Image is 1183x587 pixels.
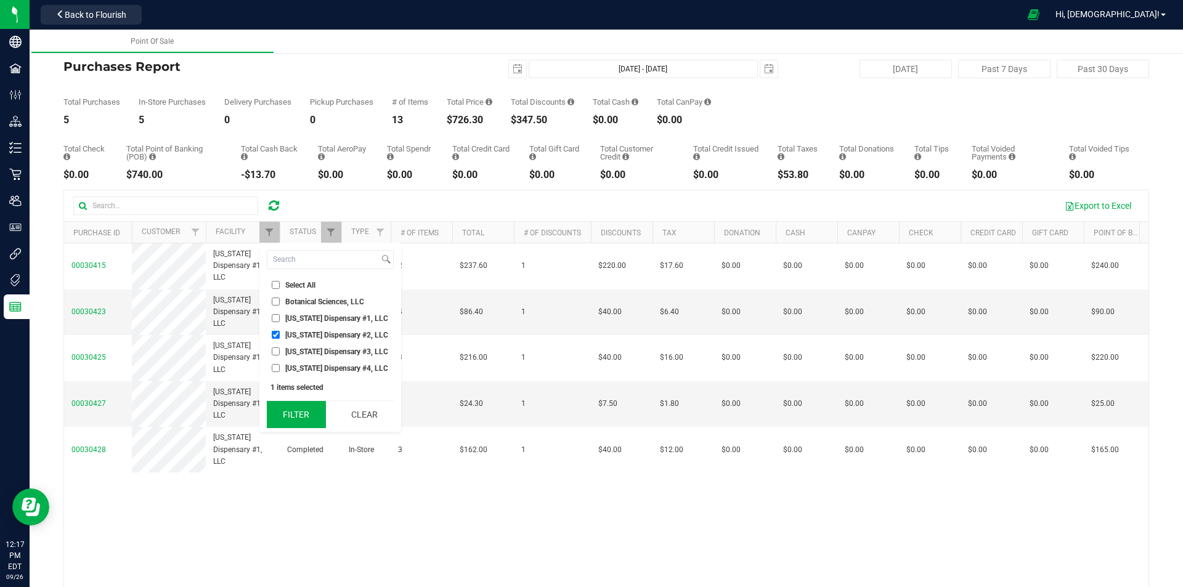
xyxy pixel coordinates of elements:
[657,115,711,125] div: $0.00
[521,352,526,363] span: 1
[1057,60,1149,78] button: Past 30 Days
[142,227,180,236] a: Customer
[660,260,683,272] span: $17.60
[1030,306,1049,318] span: $0.00
[272,331,280,339] input: [US_STATE] Dispensary #2, LLC
[63,170,108,180] div: $0.00
[521,306,526,318] span: 1
[224,115,291,125] div: 0
[126,145,222,161] div: Total Point of Banking (POB)
[1091,352,1119,363] span: $220.00
[704,98,711,106] i: Sum of the successful, non-voided CanPay payment transactions for all purchases in the date range.
[6,572,24,581] p: 09/26
[906,352,925,363] span: $0.00
[9,115,22,128] inline-svg: Distribution
[452,153,459,161] i: Sum of the successful, non-voided credit card payment transactions for all purchases in the date ...
[392,98,428,106] div: # of Items
[786,229,805,237] a: Cash
[783,260,802,272] span: $0.00
[318,170,368,180] div: $0.00
[600,170,675,180] div: $0.00
[521,444,526,456] span: 1
[660,352,683,363] span: $16.00
[9,168,22,180] inline-svg: Retail
[285,281,315,289] span: Select All
[213,432,272,468] span: [US_STATE] Dispensary #1, LLC
[778,145,821,161] div: Total Taxes
[660,398,679,410] span: $1.80
[9,62,22,75] inline-svg: Facilities
[601,229,641,237] a: Discounts
[272,298,280,306] input: Botanical Sciences, LLC
[1091,306,1115,318] span: $90.00
[9,142,22,154] inline-svg: Inventory
[267,251,379,269] input: Search
[318,153,325,161] i: Sum of the successful, non-voided AeroPay payment transactions for all purchases in the date range.
[839,145,896,161] div: Total Donations
[213,340,272,376] span: [US_STATE] Dispensary #1, LLC
[285,348,388,355] span: [US_STATE] Dispensary #3, LLC
[847,229,876,237] a: CanPay
[387,170,434,180] div: $0.00
[511,115,574,125] div: $347.50
[598,260,626,272] span: $220.00
[778,153,784,161] i: Sum of the total taxes for all purchases in the date range.
[906,398,925,410] span: $0.00
[598,444,622,456] span: $40.00
[845,260,864,272] span: $0.00
[447,98,492,106] div: Total Price
[460,260,487,272] span: $237.60
[524,229,581,237] a: # of Discounts
[321,222,341,243] a: Filter
[460,352,487,363] span: $216.00
[598,398,617,410] span: $7.50
[259,222,280,243] a: Filter
[778,170,821,180] div: $53.80
[1032,229,1068,237] a: Gift Card
[9,248,22,260] inline-svg: Integrations
[1091,398,1115,410] span: $25.00
[387,145,434,161] div: Total Spendr
[660,306,679,318] span: $6.40
[285,315,388,322] span: [US_STATE] Dispensary #1, LLC
[71,445,106,454] span: 00030428
[63,98,120,106] div: Total Purchases
[521,260,526,272] span: 1
[272,314,280,322] input: [US_STATE] Dispensary #1, LLC
[693,153,700,161] i: Sum of all account credit issued for all refunds from returned purchases in the date range.
[1094,229,1181,237] a: Point of Banking (POB)
[529,145,582,161] div: Total Gift Card
[1091,260,1119,272] span: $240.00
[1009,153,1015,161] i: Sum of all voided payment transaction amounts, excluding tips and transaction fees, for all purch...
[73,229,120,237] a: Purchase ID
[511,98,574,106] div: Total Discounts
[63,60,425,73] h4: Purchases Report
[914,170,953,180] div: $0.00
[460,398,483,410] span: $24.30
[9,221,22,233] inline-svg: User Roles
[460,444,487,456] span: $162.00
[213,386,272,422] span: [US_STATE] Dispensary #1, LLC
[722,306,741,318] span: $0.00
[622,153,629,161] i: Sum of the successful, non-voided payments using account credit for all purchases in the date range.
[662,229,677,237] a: Tax
[73,196,258,215] input: Search...
[185,222,206,243] a: Filter
[600,145,675,161] div: Total Customer Credit
[860,60,952,78] button: [DATE]
[9,195,22,207] inline-svg: Users
[567,98,574,106] i: Sum of the discount values applied to the all purchases in the date range.
[972,170,1051,180] div: $0.00
[290,227,316,236] a: Status
[287,444,323,456] span: Completed
[593,98,638,106] div: Total Cash
[63,153,70,161] i: Sum of the successful, non-voided check payment transactions for all purchases in the date range.
[970,229,1016,237] a: Credit Card
[486,98,492,106] i: Sum of the total prices of all purchases in the date range.
[71,261,106,270] span: 00030415
[693,170,759,180] div: $0.00
[783,444,802,456] span: $0.00
[1069,170,1131,180] div: $0.00
[216,227,245,236] a: Facility
[760,60,778,78] span: select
